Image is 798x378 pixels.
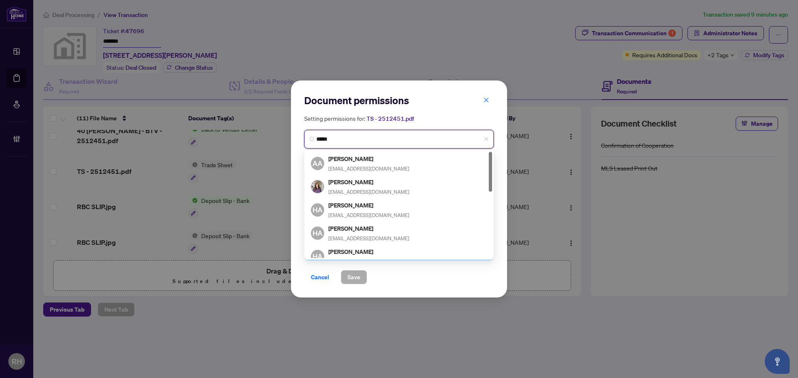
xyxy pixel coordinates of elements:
span: AA [313,158,323,169]
h5: [PERSON_NAME] [328,177,409,187]
button: Open asap [765,349,790,374]
button: Cancel [304,270,336,284]
h2: Document permissions [304,94,494,107]
span: close [484,137,489,141]
img: Profile Icon [311,180,324,193]
h5: [PERSON_NAME] [328,247,409,256]
span: Cancel [311,271,329,284]
span: HA [313,205,323,215]
h5: [PERSON_NAME] [328,224,409,233]
span: [EMAIL_ADDRESS][DOMAIN_NAME] [328,189,409,195]
button: Save [341,270,367,284]
img: search_icon [310,137,315,141]
h5: Setting permissions for: [304,114,494,123]
h5: [PERSON_NAME] [328,154,409,163]
span: [EMAIL_ADDRESS][DOMAIN_NAME] [328,212,409,218]
span: TS - 2512451.pdf [367,115,414,122]
span: HA [313,251,323,262]
h5: [PERSON_NAME] [328,200,409,210]
span: HA [313,228,323,239]
span: close [483,97,489,103]
span: [EMAIL_ADDRESS][DOMAIN_NAME] [328,235,409,241]
span: [EMAIL_ADDRESS][DOMAIN_NAME] [328,166,409,172]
